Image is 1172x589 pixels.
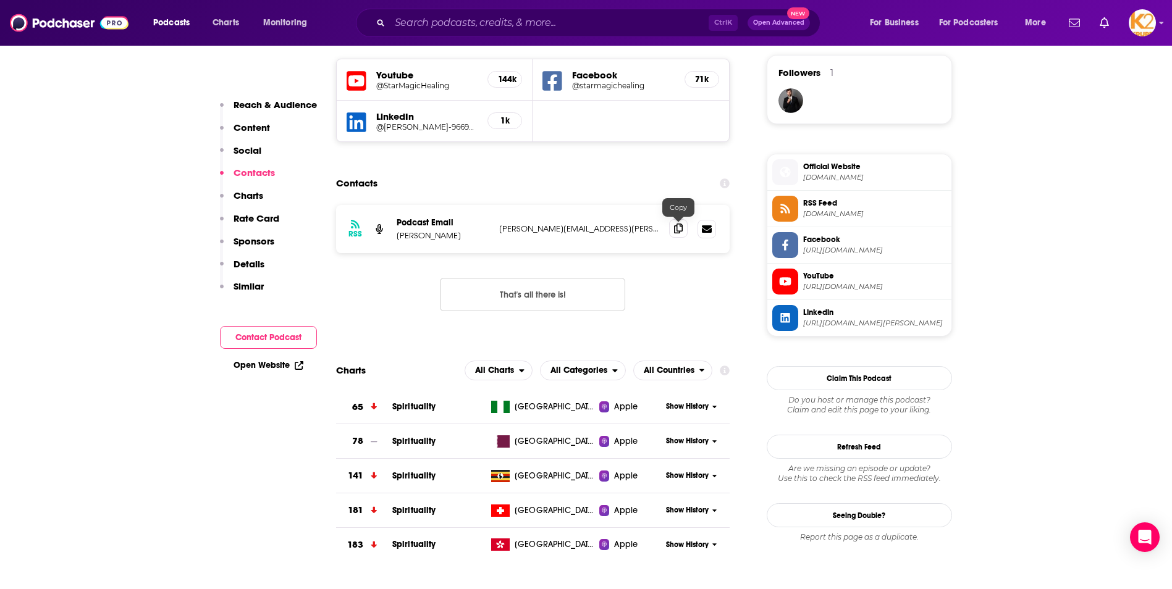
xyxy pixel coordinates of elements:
[666,540,709,550] span: Show History
[220,167,275,190] button: Contacts
[1129,9,1156,36] button: Show profile menu
[662,540,721,550] button: Show History
[614,504,638,517] span: Apple
[376,81,478,90] a: @StarMagicHealing
[234,144,261,156] p: Social
[803,307,946,318] span: Linkedin
[550,366,607,375] span: All Categories
[263,14,307,31] span: Monitoring
[376,69,478,81] h5: Youtube
[662,436,721,446] button: Show History
[220,258,264,281] button: Details
[778,88,803,113] img: JohirMia
[772,196,946,222] a: RSS Feed[DOMAIN_NAME]
[213,14,239,31] span: Charts
[772,159,946,185] a: Official Website[DOMAIN_NAME]
[465,361,533,380] h2: Platforms
[599,401,662,413] a: Apple
[336,424,392,458] a: 78
[515,538,595,551] span: Hong Kong
[666,470,709,481] span: Show History
[392,505,436,516] a: Spirituality
[1095,12,1114,33] a: Show notifications dropdown
[599,504,662,517] a: Apple
[397,217,489,228] p: Podcast Email
[666,436,709,446] span: Show History
[572,69,675,81] h5: Facebook
[767,532,952,542] div: Report this page as a duplicate.
[767,366,952,390] button: Claim This Podcast
[662,401,721,412] button: Show History
[515,435,595,448] span: Qatar
[767,395,952,415] div: Claim and edit this page to your liking.
[803,246,946,255] span: https://www.facebook.com/starmagichealing
[753,20,804,26] span: Open Advanced
[376,111,478,122] h5: LinkedIn
[336,493,392,527] a: 181
[572,81,675,90] a: @starmagichealing
[614,435,638,448] span: Apple
[515,470,595,482] span: Uganda
[392,470,436,481] a: Spirituality
[234,280,264,292] p: Similar
[803,209,946,219] span: media.zencast.fm
[767,464,952,483] div: Are we missing an episode or update? Use this to check the RSS feed immediately.
[1130,522,1160,552] div: Open Intercom Messenger
[772,269,946,294] a: YouTube[URL][DOMAIN_NAME]
[498,115,512,126] h5: 1k
[486,470,599,482] a: [GEOGRAPHIC_DATA]
[336,390,392,424] a: 65
[748,15,810,30] button: Open AdvancedNew
[1129,9,1156,36] img: User Profile
[1064,12,1085,33] a: Show notifications dropdown
[931,13,1016,33] button: open menu
[376,122,478,132] a: @[PERSON_NAME]-96697221
[599,435,662,448] a: Apple
[10,11,129,35] img: Podchaser - Follow, Share and Rate Podcasts
[153,14,190,31] span: Podcasts
[772,305,946,331] a: Linkedin[URL][DOMAIN_NAME][PERSON_NAME]
[695,74,709,85] h5: 71k
[234,167,275,178] p: Contacts
[803,270,946,282] span: YouTube
[348,229,362,239] h3: RSS
[486,538,599,551] a: [GEOGRAPHIC_DATA]
[666,401,709,412] span: Show History
[772,232,946,258] a: Facebook[URL][DOMAIN_NAME]
[803,319,946,328] span: https://www.linkedin.com/in/jerry-sargeant-96697221
[347,538,363,552] h3: 183
[787,7,809,19] span: New
[336,172,377,195] h2: Contacts
[870,14,919,31] span: For Business
[392,436,436,446] a: Spirituality
[540,361,626,380] h2: Categories
[204,13,247,33] a: Charts
[662,505,721,516] button: Show History
[486,401,599,413] a: [GEOGRAPHIC_DATA]
[644,366,694,375] span: All Countries
[220,190,263,212] button: Charts
[220,122,270,144] button: Content
[767,503,952,527] a: Seeing Double?
[348,503,363,517] h3: 181
[234,235,274,247] p: Sponsors
[1025,14,1046,31] span: More
[234,212,279,224] p: Rate Card
[1016,13,1061,33] button: open menu
[234,190,263,201] p: Charts
[709,15,738,31] span: Ctrl K
[392,401,436,412] a: Spirituality
[662,470,721,481] button: Show History
[803,161,946,172] span: Official Website
[234,360,303,370] a: Open Website
[486,504,599,517] a: [GEOGRAPHIC_DATA]
[633,361,713,380] h2: Countries
[255,13,323,33] button: open menu
[234,122,270,133] p: Content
